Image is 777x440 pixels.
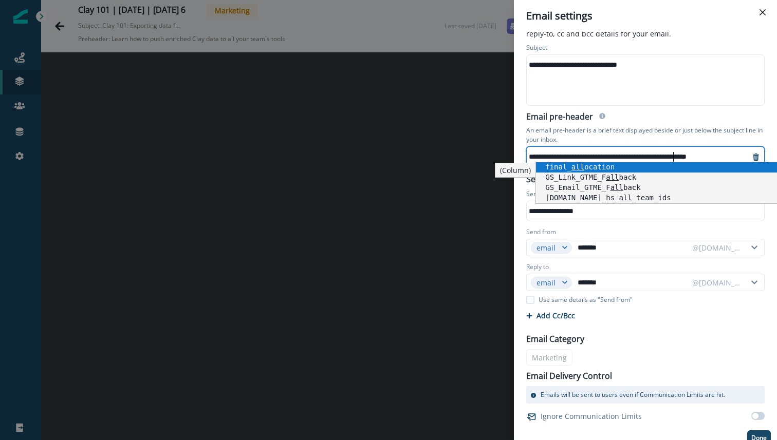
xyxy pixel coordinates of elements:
span: all [606,173,619,181]
div: email [536,277,557,288]
p: Ignore Communication Limits [541,411,642,422]
span: all [619,194,632,202]
div: (Column) [495,163,536,178]
div: @[DOMAIN_NAME] [692,277,742,288]
div: email [536,242,557,253]
p: Subject [526,43,547,54]
span: GS_Email_GTME_F back [545,183,640,192]
button: Add Cc/Bcc [526,311,575,320]
span: final_ ocation [545,163,615,171]
div: @[DOMAIN_NAME] [692,242,742,253]
p: Email Delivery Control [526,370,612,382]
p: Sender name [526,189,565,201]
button: Close [754,4,771,21]
h2: Email pre-header [526,112,593,124]
svg: remove-preheader [752,153,760,161]
span: all [610,183,623,192]
label: Send from [526,227,556,237]
p: An email pre-header is a brief text displayed beside or just below the subject line in your inbox. [526,124,765,146]
p: Email Category [526,333,584,345]
span: all [571,163,584,171]
label: Reply to [526,262,549,272]
span: GS_Link_GTME_F back [545,173,636,181]
p: Emails will be sent to users even if Communication Limits are hit. [541,390,725,399]
div: Email settings [526,8,765,24]
p: Use same details as "Send from" [539,295,633,304]
span: [DOMAIN_NAME]_hs_ _team_ids [545,194,671,202]
p: Sender details [520,171,588,185]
